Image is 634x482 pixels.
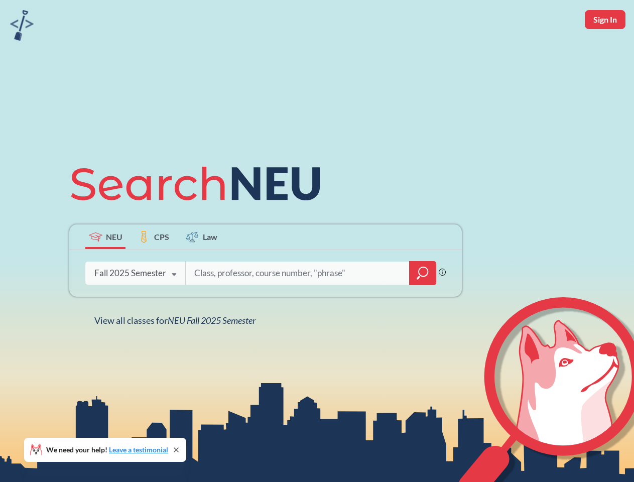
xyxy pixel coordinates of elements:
a: Leave a testimonial [109,445,168,454]
span: NEU [106,231,122,243]
a: sandbox logo [10,10,34,44]
svg: magnifying glass [417,266,429,280]
img: sandbox logo [10,10,34,41]
div: magnifying glass [409,261,436,285]
span: Law [203,231,217,243]
span: CPS [154,231,169,243]
button: Sign In [585,10,625,29]
span: View all classes for [94,315,256,326]
span: We need your help! [46,446,168,453]
div: Fall 2025 Semester [94,268,166,279]
input: Class, professor, course number, "phrase" [193,263,402,284]
span: NEU Fall 2025 Semester [168,315,256,326]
